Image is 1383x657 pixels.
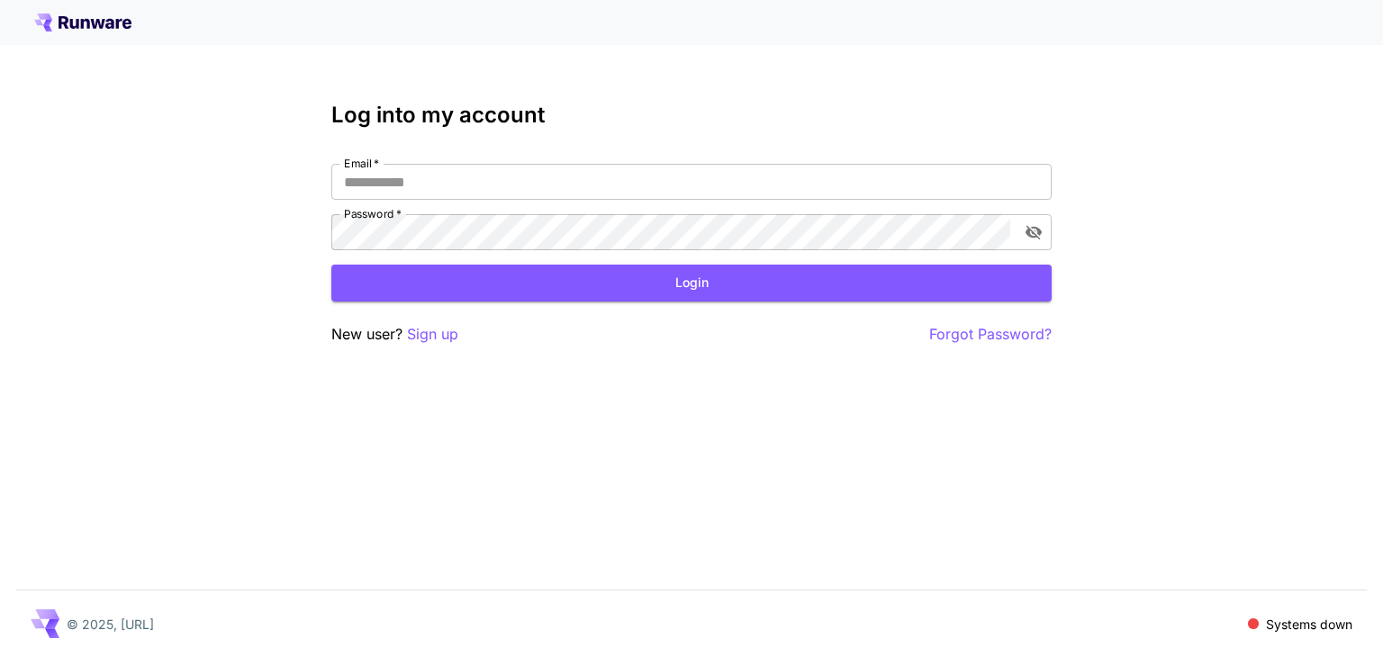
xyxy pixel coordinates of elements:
[1266,615,1352,634] p: Systems down
[344,206,402,221] label: Password
[929,323,1052,346] button: Forgot Password?
[331,265,1052,301] button: Login
[344,156,379,171] label: Email
[331,323,458,346] p: New user?
[407,323,458,346] button: Sign up
[67,615,154,634] p: © 2025, [URL]
[331,103,1052,128] h3: Log into my account
[1017,216,1050,248] button: toggle password visibility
